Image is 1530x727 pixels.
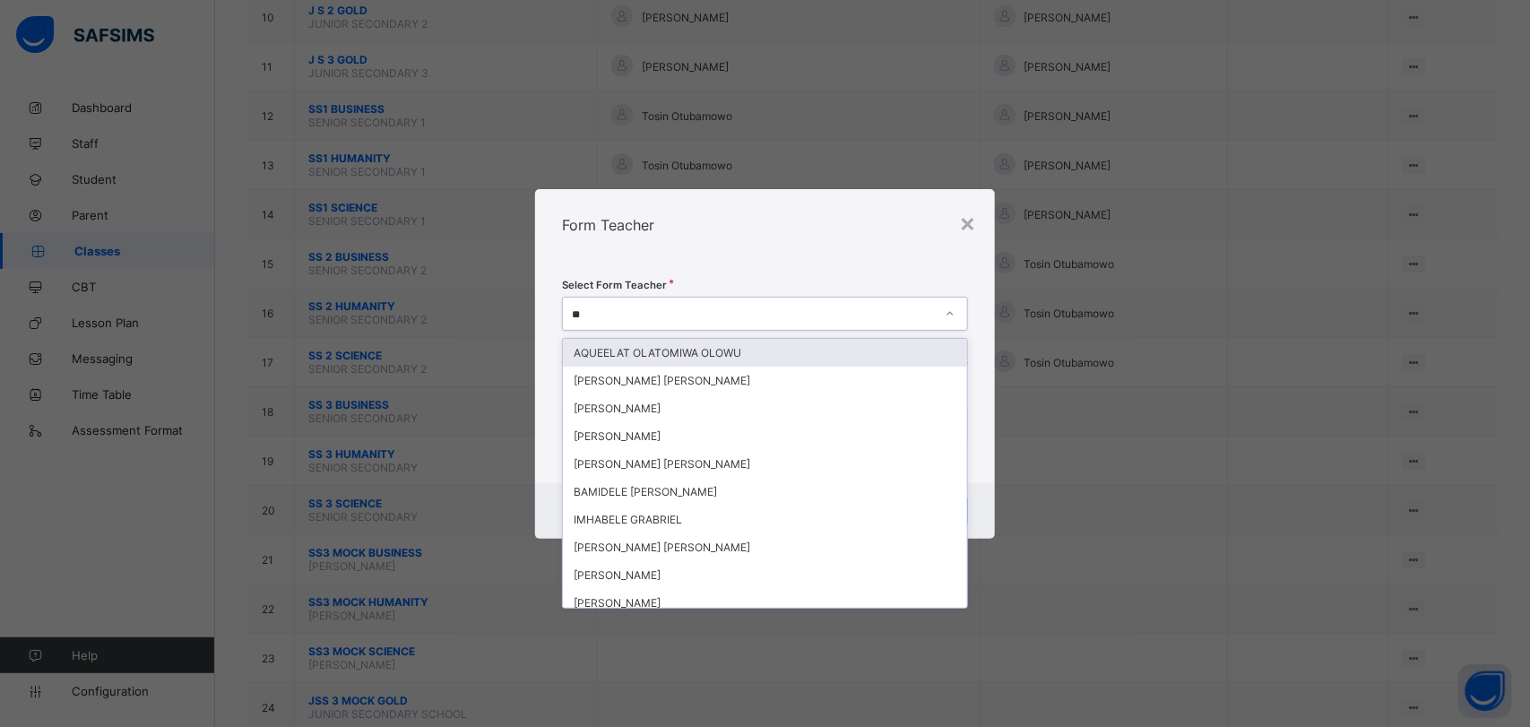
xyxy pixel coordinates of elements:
div: × [960,207,977,238]
div: [PERSON_NAME] [PERSON_NAME] [563,367,966,394]
div: IMHABELE GRABRIEL [563,506,966,533]
span: Select Form Teacher [562,279,667,291]
div: [PERSON_NAME] [563,422,966,450]
div: BAMIDELE [PERSON_NAME] [563,478,966,506]
span: Form Teacher [562,216,654,234]
div: AQUEELAT OLATOMIWA OLOWU [563,339,966,367]
div: [PERSON_NAME] [563,589,966,617]
div: [PERSON_NAME] [PERSON_NAME] [563,533,966,561]
div: [PERSON_NAME] [563,394,966,422]
div: [PERSON_NAME] [563,561,966,589]
div: [PERSON_NAME] [PERSON_NAME] [563,450,966,478]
